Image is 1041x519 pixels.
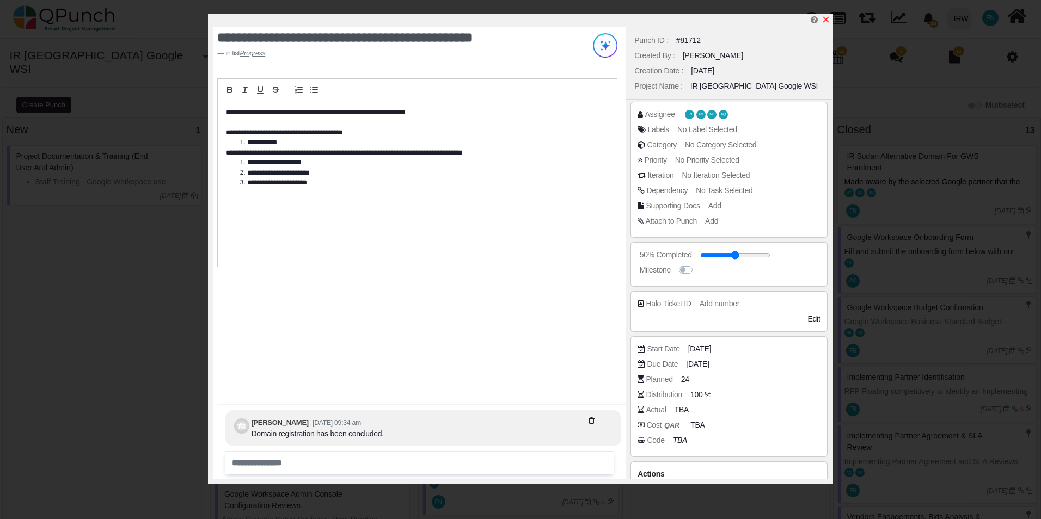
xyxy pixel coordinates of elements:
[709,113,714,116] span: MZ
[645,215,697,227] div: Attach to Punch
[644,155,666,166] div: Priority
[677,125,737,134] span: No Label Selected
[676,35,701,46] div: #81712
[664,421,679,429] b: QAR
[217,48,548,58] footer: in list
[645,109,675,120] div: Assignee
[313,419,361,427] small: [DATE] 09:34 am
[634,81,683,92] div: Project Name :
[647,124,669,135] div: Labels
[705,217,718,225] span: Add
[634,50,675,61] div: Created By :
[686,359,709,370] span: [DATE]
[673,436,687,444] i: TBA
[646,374,672,385] div: Planned
[647,435,664,446] div: Code
[634,35,669,46] div: Punch ID :
[646,200,700,212] div: Supporting Docs
[707,110,717,119] span: Mohammed Zabhier
[646,185,688,196] div: Dependency
[700,299,739,308] span: Add number
[721,113,726,116] span: AQ
[646,419,682,431] div: Cost
[240,50,265,57] cite: Source Title
[682,171,750,180] span: No Iteration Selected
[251,418,308,427] b: [PERSON_NAME]
[822,15,830,24] svg: x
[647,343,679,355] div: Start Date
[675,156,739,164] span: No Priority Selected
[640,264,671,276] div: Milestone
[647,170,673,181] div: Iteration
[638,469,664,478] span: Actions
[708,201,721,210] span: Add
[688,113,693,116] span: FN
[696,110,706,119] span: Asad Malik
[683,50,744,61] div: [PERSON_NAME]
[646,298,691,310] div: Halo Ticket ID
[647,359,678,370] div: Due Date
[696,186,752,195] span: No Task Selected
[646,404,666,416] div: Actual
[690,419,705,431] span: TBA
[691,65,714,77] div: [DATE]
[240,50,265,57] u: Progress
[634,65,683,77] div: Creation Date :
[688,343,711,355] span: [DATE]
[640,249,692,261] div: 50% Completed
[646,389,682,400] div: Distribution
[811,16,818,24] i: Edit Punch
[251,428,384,440] div: Domain registration has been concluded.
[698,113,703,116] span: AM
[593,33,617,58] img: Try writing with AI
[685,140,756,149] span: No Category Selected
[690,81,818,92] div: IR [GEOGRAPHIC_DATA] Google WSI
[675,404,689,416] span: TBA
[685,110,694,119] span: Francis Ndichu
[808,314,820,323] span: Edit
[719,110,728,119] span: Aamar Qayum
[647,139,677,151] div: Category
[681,374,689,385] span: 24
[690,389,711,400] span: 100 %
